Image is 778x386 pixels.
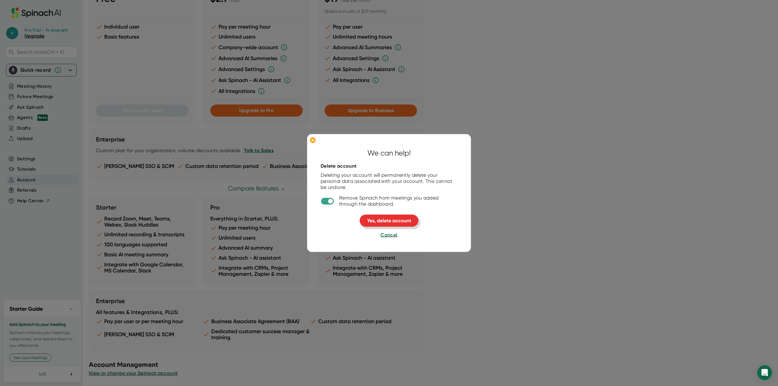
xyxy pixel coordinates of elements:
[321,172,457,190] div: Deleting your account will permanently delete your personal data associated with your account. Th...
[367,148,411,159] div: We can help!
[380,232,397,238] span: Cancel
[367,218,411,224] span: Yes, delete account
[321,163,356,169] div: Delete account
[380,231,397,239] button: Cancel
[757,365,772,380] div: Open Intercom Messenger
[339,195,457,207] div: Remove Spinach from meetings you added through the dashboard.
[360,215,418,227] button: Yes, delete account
